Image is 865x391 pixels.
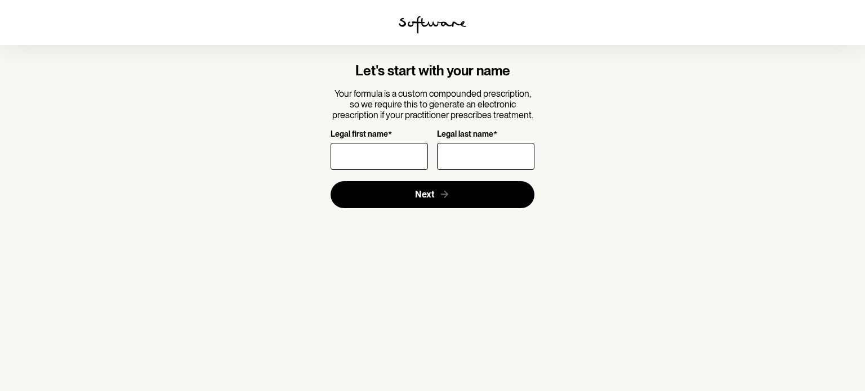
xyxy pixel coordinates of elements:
[399,16,466,34] img: software logo
[331,181,535,208] button: Next
[331,88,535,121] p: Your formula is a custom compounded prescription, so we require this to generate an electronic pr...
[415,189,434,200] span: Next
[437,129,493,140] p: Legal last name
[331,63,535,79] h4: Let's start with your name
[331,129,388,140] p: Legal first name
